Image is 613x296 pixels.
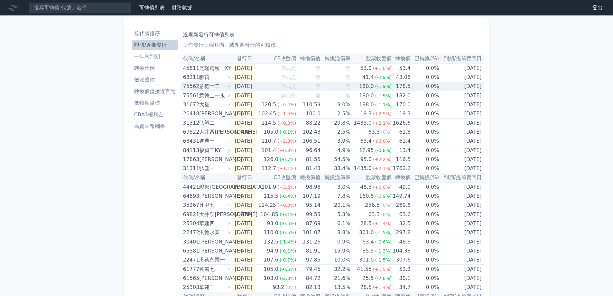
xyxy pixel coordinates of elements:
[296,237,320,247] td: 131.26
[315,83,320,89] span: 無
[280,257,296,263] span: (-0.7%)
[392,100,411,109] td: 170.0
[439,63,484,73] td: [DATE]
[199,128,229,137] div: 大井泵[PERSON_NAME]
[392,219,411,228] td: 32.5
[183,228,198,237] div: 22472
[199,73,229,82] div: 聯寶一
[439,182,484,192] td: [DATE]
[350,54,392,63] th: 股票收盤價
[411,63,439,73] td: 0.0%
[199,119,229,128] div: 弘塑二
[231,63,255,73] td: [DATE]
[183,265,198,274] div: 61777
[373,138,392,144] span: (+3.8%)
[439,155,484,164] td: [DATE]
[411,137,439,146] td: 0.0%
[320,237,350,247] td: 0.9%
[392,228,411,237] td: 297.8
[183,128,198,137] div: 69822
[320,128,350,137] td: 2.5%
[281,65,296,71] span: 無成交
[296,54,320,63] th: 轉換價值
[296,155,320,164] td: 81.55
[280,157,296,162] span: (-0.7%)
[358,91,375,100] div: 180.0
[587,3,608,13] a: 登出
[255,173,296,182] th: CB收盤價
[411,82,439,91] td: 0.0%
[132,53,178,61] li: 一年內到期
[277,185,296,190] span: (+3.5%)
[392,155,411,164] td: 116.5
[359,219,373,228] div: 28.5
[277,148,296,153] span: (+0.8%)
[183,164,198,173] div: 31311
[439,146,484,155] td: [DATE]
[367,128,381,137] div: 63.3
[320,137,350,146] td: 3.9%
[183,82,198,91] div: 75562
[411,146,439,155] td: 0.0%
[373,185,392,190] span: (+6.0%)
[439,173,484,182] th: 到期/提前賣回日
[257,201,277,210] div: 114.25
[132,111,178,119] li: CBAS權利金
[296,109,320,119] td: 100.0
[132,76,178,84] li: 低收盤價
[320,146,350,155] td: 4.9%
[392,146,411,155] td: 13.4
[439,265,484,274] td: [DATE]
[183,155,198,164] div: 17863
[280,230,296,235] span: (-0.5%)
[296,128,320,137] td: 102.43
[411,182,439,192] td: 0.0%
[411,255,439,265] td: 0.0%
[183,237,198,246] div: 30401
[265,246,280,255] div: 94.9
[132,99,178,107] li: 低轉換溢價
[199,255,229,264] div: 汎德永業一
[132,28,178,39] a: 按代號排序
[392,255,411,265] td: 307.6
[411,155,439,164] td: 0.0%
[262,255,280,264] div: 107.6
[231,182,255,192] td: [DATE]
[231,119,255,128] td: [DATE]
[320,54,350,63] th: 轉換溢價率
[320,255,350,265] td: 10.0%
[411,219,439,228] td: 0.0%
[345,92,350,99] span: 無
[320,219,350,228] td: 6.1%
[281,83,296,89] span: 無成交
[320,155,350,164] td: 54.5%
[411,265,439,274] td: 0.0%
[439,137,484,146] td: [DATE]
[411,119,439,128] td: 0.0%
[392,73,411,82] td: 43.06
[439,201,484,210] td: [DATE]
[373,120,392,126] span: (+2.1%)
[132,40,178,50] a: 即將/近期發行
[361,73,375,82] div: 41.4
[320,201,350,210] td: 20.1%
[411,173,439,182] th: 已轉換(%)
[199,146,229,155] div: 福貞三KY
[280,212,296,217] span: (-0.1%)
[359,137,373,146] div: 65.4
[132,75,178,85] a: 低收盤價
[183,137,198,146] div: 68431
[392,201,411,210] td: 269.6
[183,64,198,73] div: 45811
[439,128,484,137] td: [DATE]
[183,31,482,39] h1: 近期新發行可轉債列表
[281,74,296,80] span: 無成交
[296,146,320,155] td: 96.64
[231,201,255,210] td: [DATE]
[260,146,277,155] div: 101.4
[172,5,192,11] a: 財務數據
[199,246,229,255] div: [PERSON_NAME]
[183,201,198,210] div: 35267
[132,86,178,97] a: 轉換價值接近百元
[260,119,277,128] div: 114.5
